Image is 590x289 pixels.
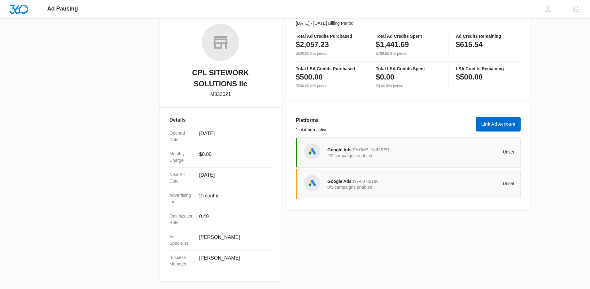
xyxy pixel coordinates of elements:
dd: [PERSON_NAME] [199,234,267,247]
a: Google AdsGoogle Ads[PHONE_NUMBER]2/2 campaigns enabledUnset [296,137,521,168]
p: $0.00 [376,72,394,82]
dd: [PERSON_NAME] [199,254,267,267]
dt: Next Bill Date [169,171,194,184]
div: Success Manager[PERSON_NAME] [169,251,272,271]
p: $500.00 this period [296,51,361,56]
div: Ad Specialist[PERSON_NAME] [169,230,272,251]
span: Google Ads [327,147,352,152]
p: Total Ad Credits Purchased [296,34,361,38]
p: Unset [421,150,514,154]
p: $500.00 [456,72,483,82]
h3: Platforms [296,117,472,124]
p: Total LSA Credits Spent [376,67,440,71]
dd: $0.00 [199,151,267,164]
p: M332021 [210,91,231,98]
div: Advertising for2 months [169,188,272,209]
div: Optimization Rate0.49 [169,209,272,230]
p: [DATE] - [DATE] Billing Period [296,20,521,27]
h3: Details [169,116,272,124]
p: $500.00 this period [296,83,361,89]
p: Total Ad Credits Spent [376,34,440,38]
img: Google Ads [308,147,317,156]
div: Monthly Charge$0.00 [169,147,272,168]
p: $2,057.23 [296,40,329,50]
dt: Advertising for [169,192,194,205]
img: Google Ads [308,178,317,188]
div: Next Bill Date[DATE] [169,168,272,188]
dd: [DATE] [199,171,267,184]
p: $769.82 this period [376,51,440,56]
dd: [DATE] [199,130,267,143]
span: Ad Pausing [47,6,78,12]
p: 0/1 campaigns enabled [327,185,421,189]
dt: Optimization Rate [169,213,194,226]
p: $0.00 this period [376,83,440,89]
dd: 0.49 [199,213,267,226]
dt: Ad Specialist [169,234,194,247]
p: $500.00 [296,72,323,82]
div: Opened Date[DATE] [169,126,272,147]
h2: CPL SITEWORK SOLUTIONS llc [169,67,272,89]
p: 1 platform active [296,127,472,133]
p: 2/2 campaigns enabled [327,153,421,158]
p: Unset [421,181,514,186]
p: LSA Credits Remaining [456,67,521,71]
p: Ad Credits Remaining [456,34,521,38]
dt: Monthly Charge [169,151,194,164]
span: Google Ads [327,179,352,184]
p: Total LSA Credits Purchased [296,67,361,71]
span: 317-087-0196 [352,179,378,184]
span: [PHONE_NUMBER] [352,147,391,152]
button: Link Ad Account [476,117,521,132]
dt: Opened Date [169,130,194,143]
dt: Success Manager [169,254,194,267]
dd: 2 months [199,192,267,205]
p: $615.54 [456,40,483,50]
p: $1,441.69 [376,40,409,50]
a: Google AdsGoogle Ads317-087-01960/1 campaigns enabledUnset [296,169,521,199]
